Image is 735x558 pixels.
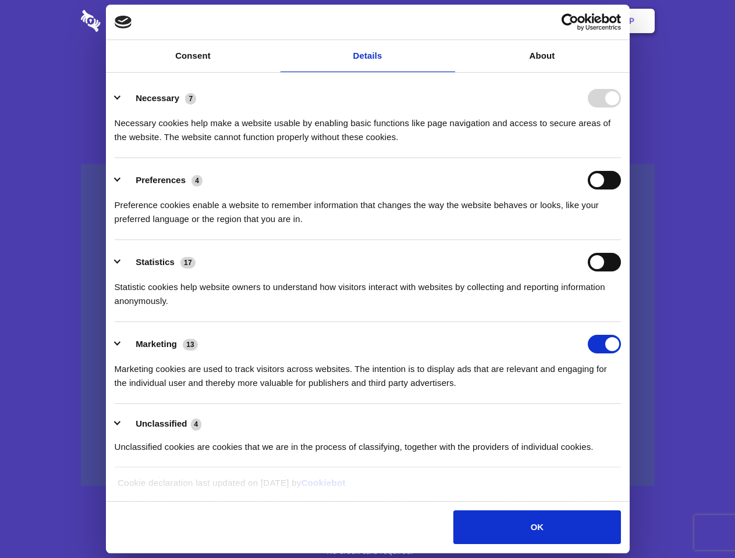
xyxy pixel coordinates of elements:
h4: Auto-redaction of sensitive data, encrypted data sharing and self-destructing private chats. Shar... [81,106,655,144]
iframe: Drift Widget Chat Controller [677,500,721,544]
a: About [455,40,630,72]
img: logo [115,16,132,28]
div: Cookie declaration last updated on [DATE] by [109,476,626,499]
div: Marketing cookies are used to track visitors across websites. The intention is to display ads tha... [115,353,621,390]
span: 4 [191,419,202,430]
a: Contact [472,3,525,39]
label: Necessary [136,93,179,103]
button: Marketing (13) [115,335,205,353]
label: Statistics [136,257,175,267]
button: Preferences (4) [115,171,210,189]
label: Marketing [136,339,177,349]
a: Pricing [342,3,392,39]
a: Login [528,3,578,39]
div: Preference cookies enable a website to remember information that changes the way the website beha... [115,189,621,226]
a: Usercentrics Cookiebot - opens in a new window [519,13,621,31]
button: OK [453,510,620,544]
a: Wistia video thumbnail [81,164,655,487]
button: Statistics (17) [115,253,203,271]
span: 17 [180,257,196,269]
a: Consent [106,40,280,72]
span: 13 [183,339,198,350]
div: Unclassified cookies are cookies that we are in the process of classifying, together with the pro... [115,431,621,454]
div: Statistic cookies help website owners to understand how visitors interact with websites by collec... [115,271,621,308]
label: Preferences [136,175,186,185]
span: 7 [185,93,196,105]
div: Necessary cookies help make a website usable by enabling basic functions like page navigation and... [115,108,621,144]
button: Unclassified (4) [115,417,209,431]
span: 4 [191,175,203,187]
h1: Eliminate Slack Data Loss. [81,52,655,94]
img: logo-wordmark-white-trans-d4663122ce5f474addd5e946df7df03e33cb6a1c49d2221995e7729f52c070b2.svg [81,10,180,32]
button: Necessary (7) [115,89,204,108]
a: Details [280,40,455,72]
a: Cookiebot [301,478,346,488]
